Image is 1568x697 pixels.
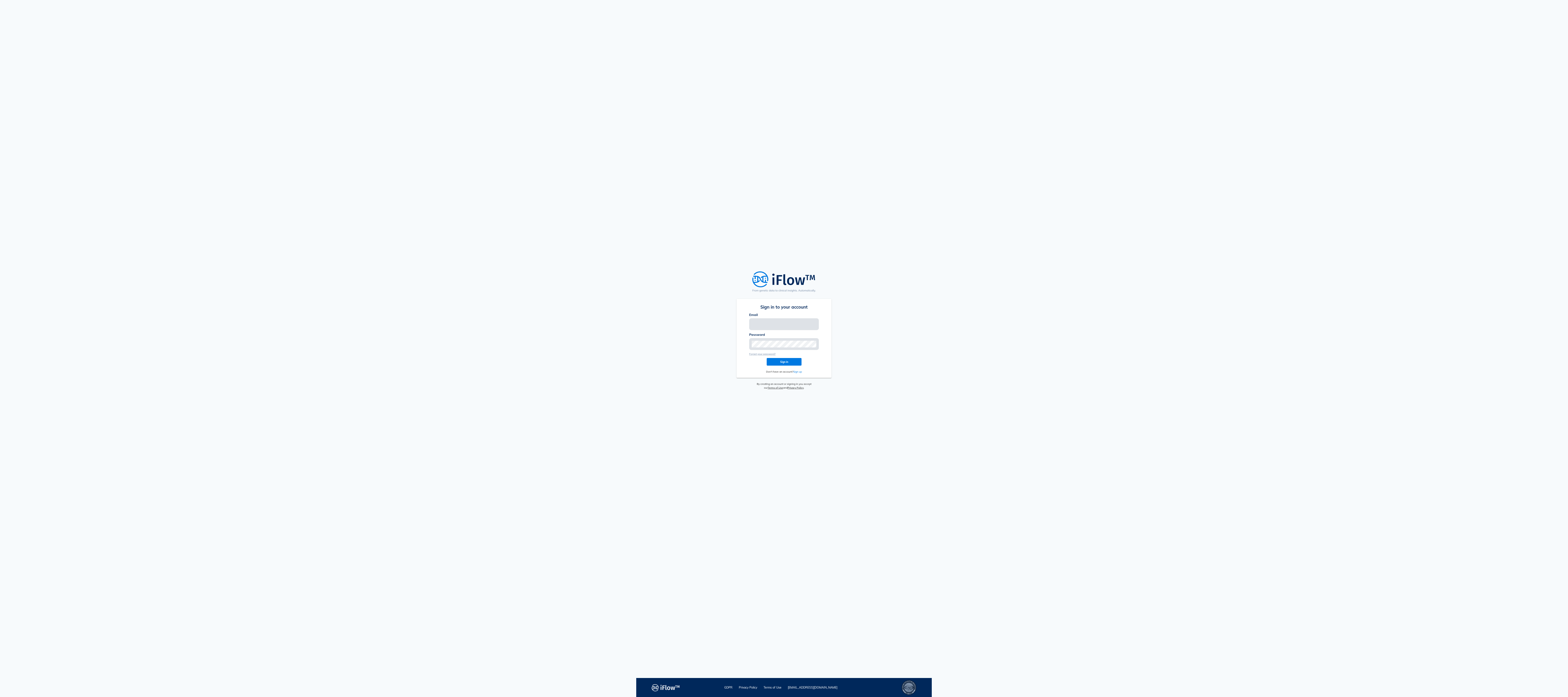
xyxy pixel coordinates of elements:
span: Forgot your password? [749,352,776,355]
a: Privacy Policy [788,386,804,389]
span: Sign in to your account [760,304,808,310]
div: By creating an account or signing in you accept our and . [753,378,816,394]
span: Password [749,332,765,337]
a: Privacy Policy [739,686,757,689]
span: Sign in [770,360,798,363]
span: Email [749,313,758,317]
span: Sign up [793,370,802,373]
a: [EMAIL_ADDRESS][DOMAIN_NAME] [788,686,837,689]
img: logo [652,683,680,692]
button: Sign in [767,358,802,366]
div: ISO 13485 – Quality Management System [902,680,916,695]
a: Don't have an account?Sign up [766,370,802,374]
a: Terms of Use [764,686,781,689]
a: GDPR [724,686,732,689]
a: Terms of Use [768,386,783,389]
img: iFlow Logo [752,271,816,292]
